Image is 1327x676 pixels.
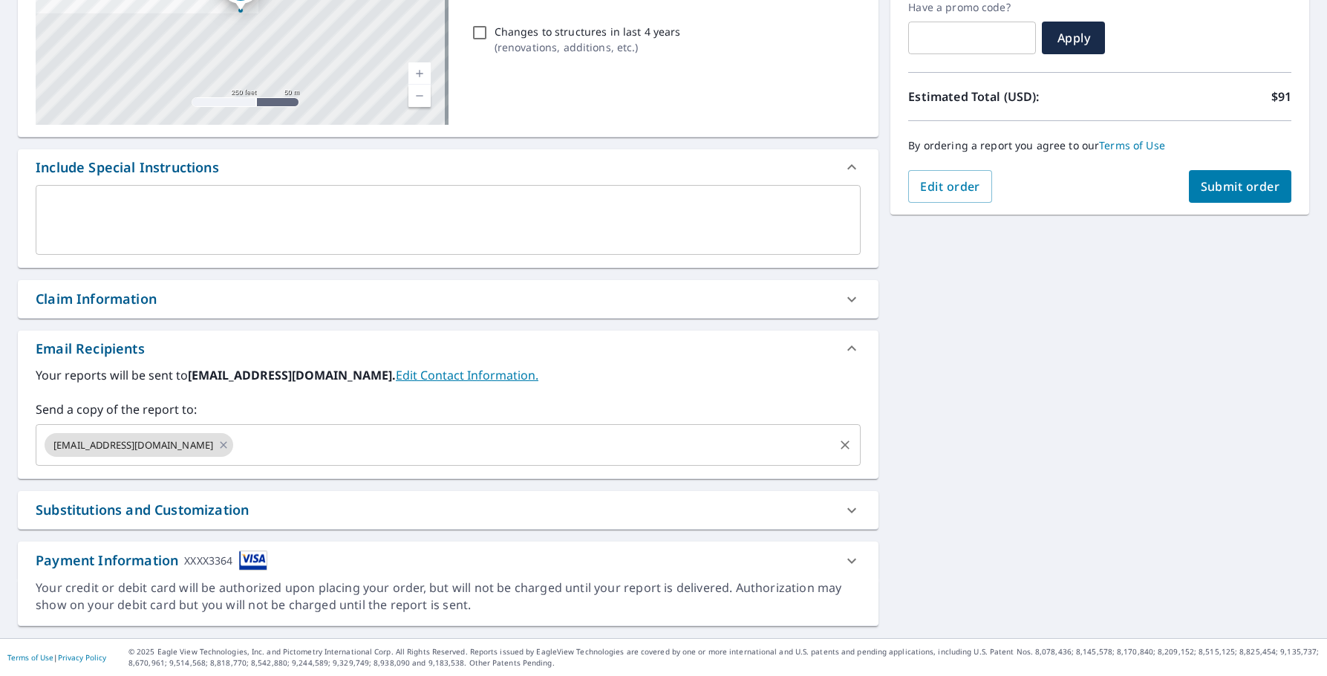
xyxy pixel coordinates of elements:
[18,542,878,579] div: Payment InformationXXXX3364cardImage
[835,435,855,455] button: Clear
[36,289,157,309] div: Claim Information
[45,438,222,452] span: [EMAIL_ADDRESS][DOMAIN_NAME]
[18,149,878,185] div: Include Special Instructions
[36,400,861,418] label: Send a copy of the report to:
[36,339,145,359] div: Email Recipients
[7,652,53,663] a: Terms of Use
[18,280,878,318] div: Claim Information
[920,178,980,195] span: Edit order
[58,652,106,663] a: Privacy Policy
[36,579,861,614] div: Your credit or debit card will be authorized upon placing your order, but will not be charged unt...
[908,1,1036,14] label: Have a promo code?
[128,646,1320,669] p: © 2025 Eagle View Technologies, Inc. and Pictometry International Corp. All Rights Reserved. Repo...
[495,39,681,55] p: ( renovations, additions, etc. )
[908,170,992,203] button: Edit order
[188,367,396,383] b: [EMAIL_ADDRESS][DOMAIN_NAME].
[7,653,106,662] p: |
[45,433,233,457] div: [EMAIL_ADDRESS][DOMAIN_NAME]
[408,85,431,107] a: Current Level 17, Zoom Out
[1099,138,1165,152] a: Terms of Use
[495,24,681,39] p: Changes to structures in last 4 years
[18,491,878,529] div: Substitutions and Customization
[36,157,219,178] div: Include Special Instructions
[18,331,878,366] div: Email Recipients
[184,550,232,571] div: XXXX3364
[36,500,249,520] div: Substitutions and Customization
[1201,178,1280,195] span: Submit order
[1042,22,1105,54] button: Apply
[1189,170,1292,203] button: Submit order
[396,367,538,383] a: EditContactInfo
[1271,88,1291,105] p: $91
[36,550,267,571] div: Payment Information
[908,139,1291,152] p: By ordering a report you agree to our
[36,366,861,384] label: Your reports will be sent to
[408,62,431,85] a: Current Level 17, Zoom In
[239,550,267,571] img: cardImage
[1054,30,1093,46] span: Apply
[908,88,1100,105] p: Estimated Total (USD):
